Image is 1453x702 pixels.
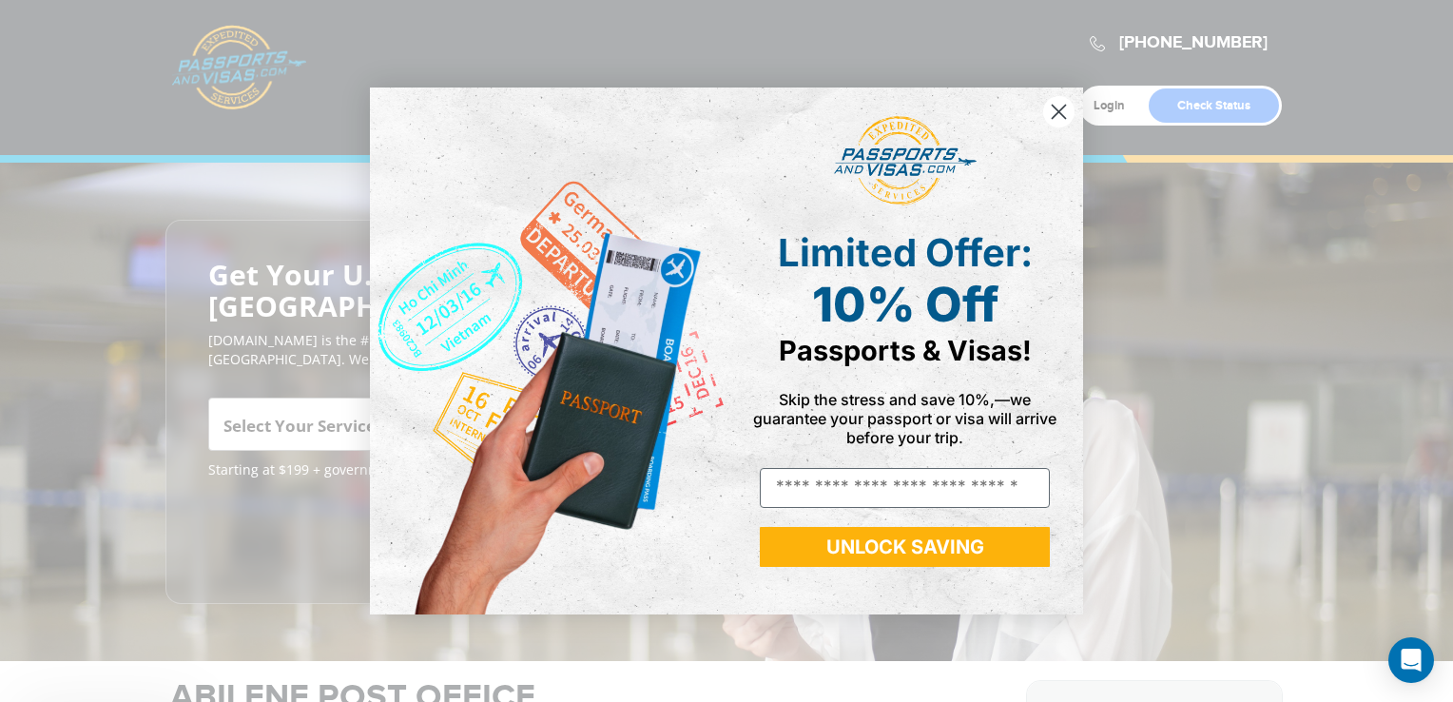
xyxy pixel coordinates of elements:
span: 10% Off [812,276,998,333]
img: de9cda0d-0715-46ca-9a25-073762a91ba7.png [370,88,726,614]
span: Skip the stress and save 10%,—we guarantee your passport or visa will arrive before your trip. [753,390,1056,447]
button: Close dialog [1042,95,1075,128]
button: UNLOCK SAVING [760,527,1050,567]
span: Limited Offer: [778,229,1033,276]
div: Open Intercom Messenger [1388,637,1434,683]
img: passports and visas [834,116,977,205]
span: Passports & Visas! [779,334,1032,367]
